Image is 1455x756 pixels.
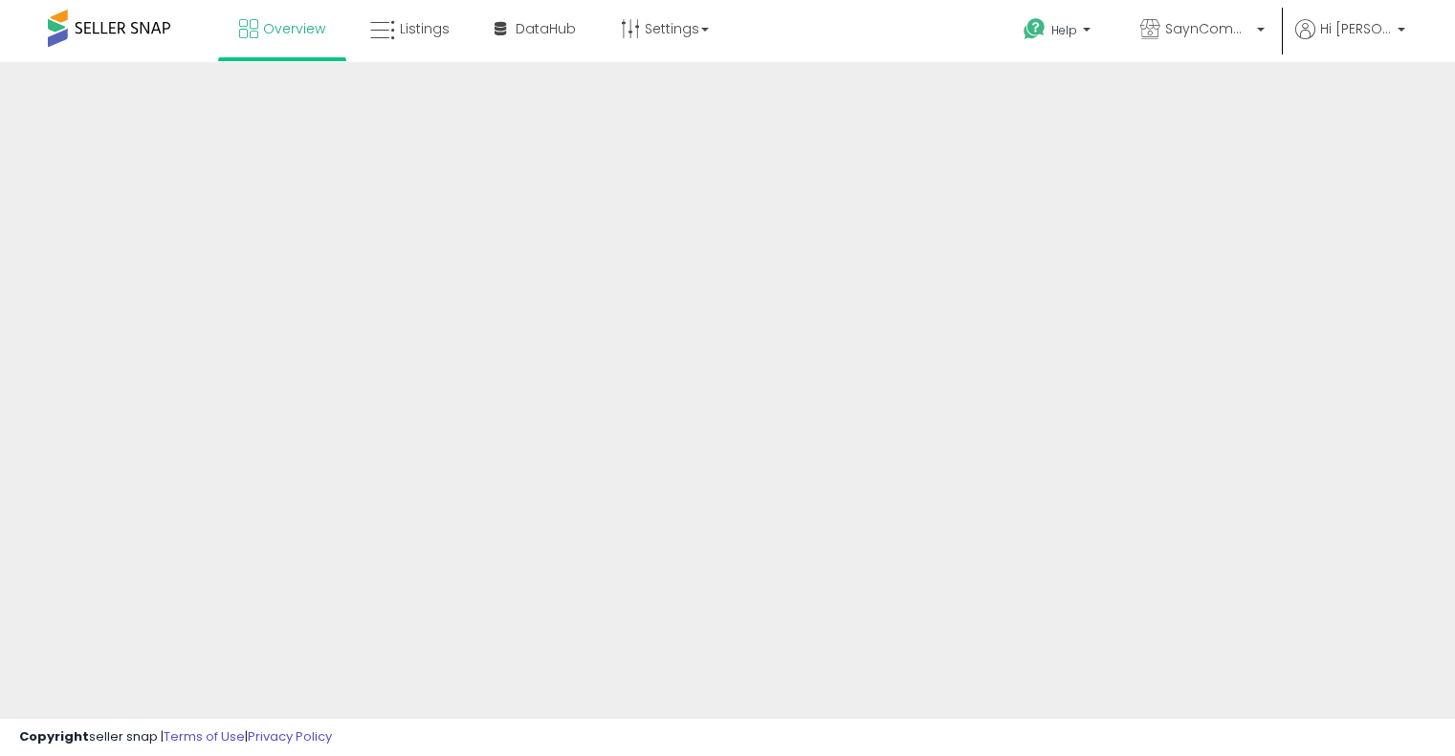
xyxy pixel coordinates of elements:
strong: Copyright [19,727,89,745]
span: DataHub [516,19,576,38]
a: Hi [PERSON_NAME] [1295,19,1405,62]
a: Terms of Use [164,727,245,745]
span: Overview [263,19,325,38]
a: Privacy Policy [248,727,332,745]
a: Help [1008,3,1110,62]
i: Get Help [1023,17,1047,41]
div: seller snap | | [19,728,332,746]
span: Help [1051,22,1077,38]
span: Hi [PERSON_NAME] [1320,19,1392,38]
span: SaynCommerce [1165,19,1251,38]
span: Listings [400,19,450,38]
